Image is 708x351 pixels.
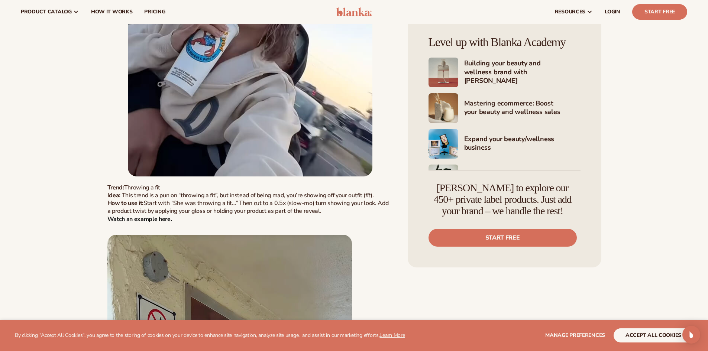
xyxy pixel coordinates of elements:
span: resources [555,9,585,15]
span: product catalog [21,9,72,15]
img: logo [336,7,372,16]
img: Shopify Image 9 [429,129,458,159]
p: By clicking "Accept All Cookies", you agree to the storing of cookies on your device to enhance s... [15,332,405,339]
p: Throwing a fit This trend is a pun on “throwing a fit”, but instead of being mad, you’re showing ... [107,176,393,223]
img: Shopify Image 7 [429,58,458,87]
h4: [PERSON_NAME] to explore our 450+ private label products. Just add your brand – we handle the rest! [429,182,577,217]
strong: How to use it: [107,199,144,207]
button: accept all cookies [614,328,693,342]
span: Manage preferences [545,332,605,339]
div: Open Intercom Messenger [682,326,700,344]
span: pricing [144,9,165,15]
a: Watch an example here. [107,215,172,223]
span: Idea: [107,191,120,199]
h4: Level up with Blanka Academy [429,36,581,49]
a: Start free [429,229,577,247]
span: LOGIN [605,9,620,15]
h4: Expand your beauty/wellness business [464,135,581,153]
h4: Mastering ecommerce: Boost your beauty and wellness sales [464,99,581,117]
a: Shopify Image 7 Building your beauty and wellness brand with [PERSON_NAME] [429,58,581,87]
a: Learn More [379,332,405,339]
strong: Trend: [107,183,124,192]
h4: Building your beauty and wellness brand with [PERSON_NAME] [464,59,581,86]
img: Shopify Image 8 [429,93,458,123]
em: fit [365,191,371,199]
a: Shopify Image 8 Mastering ecommerce: Boost your beauty and wellness sales [429,93,581,123]
a: Start Free [632,4,687,20]
a: Shopify Image 10 Marketing your beauty and wellness brand 101 [429,165,581,194]
span: How It Works [91,9,133,15]
a: Shopify Image 9 Expand your beauty/wellness business [429,129,581,159]
button: Manage preferences [545,328,605,342]
img: Shopify Image 10 [429,165,458,194]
